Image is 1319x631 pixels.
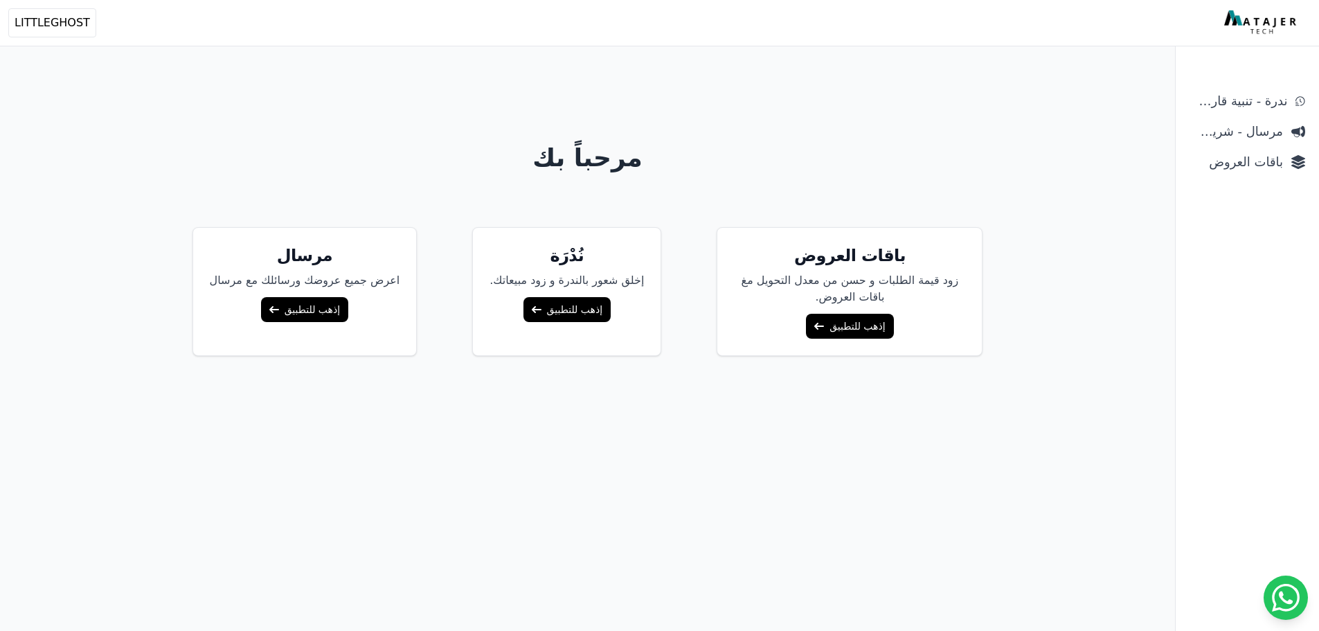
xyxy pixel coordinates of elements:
[806,314,893,339] a: إذهب للتطبيق
[523,297,611,322] a: إذهب للتطبيق
[734,272,965,305] p: زود قيمة الطلبات و حسن من معدل التحويل مغ باقات العروض.
[1190,152,1283,172] span: باقات العروض
[734,245,965,267] h5: باقات العروض
[261,297,348,322] a: إذهب للتطبيق
[490,245,644,267] h5: نُدْرَة
[210,245,400,267] h5: مرسال
[1224,10,1300,35] img: MatajerTech Logo
[56,144,1120,172] h1: مرحباً بك
[15,15,90,31] span: LITTLEGHOST
[210,272,400,289] p: اعرض جميع عروضك ورسائلك مع مرسال
[1190,91,1287,111] span: ندرة - تنبية قارب علي النفاذ
[1190,122,1283,141] span: مرسال - شريط دعاية
[8,8,96,37] button: LITTLEGHOST
[490,272,644,289] p: إخلق شعور بالندرة و زود مبيعاتك.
